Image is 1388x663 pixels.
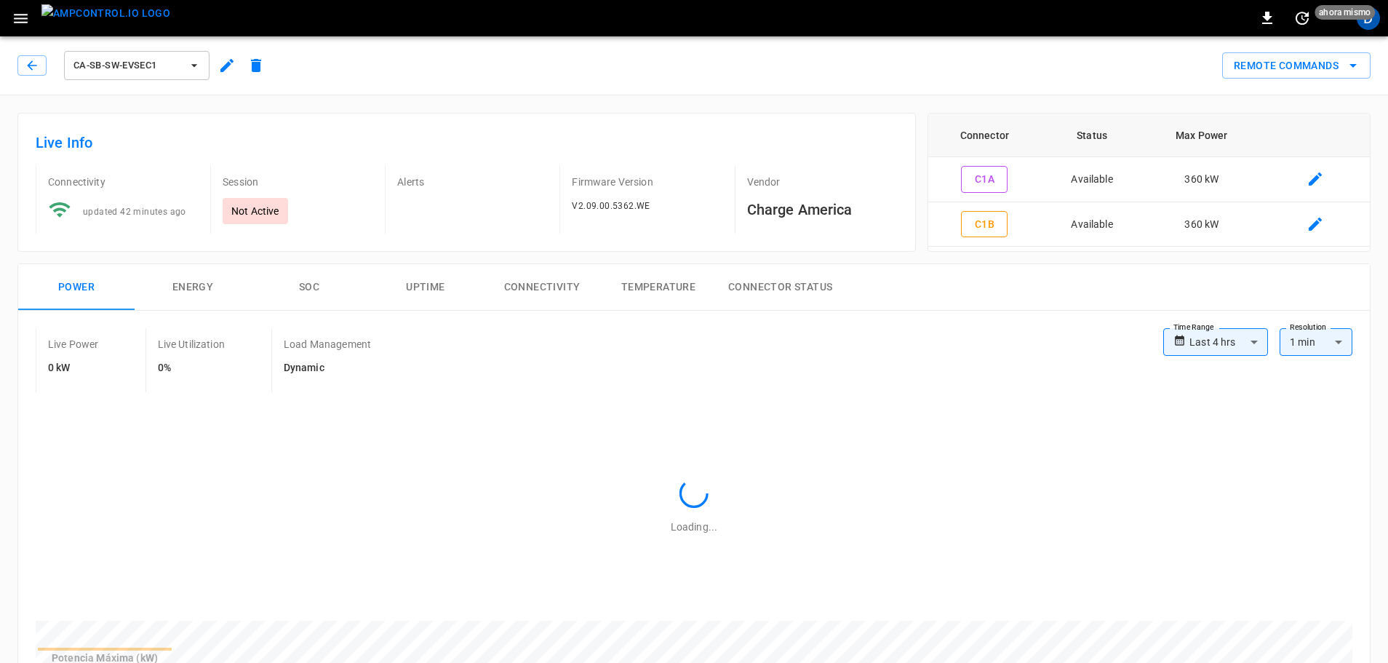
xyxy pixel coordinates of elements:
p: Session [223,175,373,189]
button: Energy [135,264,251,311]
button: ca-sb-sw-evseC1 [64,51,210,80]
p: Alerts [397,175,548,189]
label: Time Range [1173,322,1214,333]
h6: Dynamic [284,360,371,376]
p: Load Management [284,337,371,352]
span: ahora mismo [1315,5,1375,20]
img: ampcontrol.io logo [41,4,170,23]
td: 360 kW [1143,202,1261,247]
h6: 0% [158,360,225,376]
table: connector table [928,114,1370,247]
label: Resolution [1290,322,1326,333]
button: Remote Commands [1222,52,1371,79]
button: C1B [961,211,1008,238]
span: updated 42 minutes ago [83,207,186,217]
th: Connector [928,114,1041,157]
button: set refresh interval [1291,7,1314,30]
p: Not Active [231,204,279,218]
p: Firmware Version [572,175,722,189]
td: 360 kW [1143,157,1261,202]
p: Connectivity [48,175,199,189]
button: SOC [251,264,367,311]
span: V2.09.00.5362.WE [572,201,650,211]
p: Live Utilization [158,337,225,352]
button: Uptime [367,264,484,311]
h6: 0 kW [48,360,99,376]
button: Connectivity [484,264,600,311]
td: Available [1041,157,1143,202]
th: Status [1041,114,1143,157]
span: Loading... [671,521,717,533]
span: ca-sb-sw-evseC1 [73,57,181,74]
button: Power [18,264,135,311]
h6: Live Info [36,131,898,154]
div: Last 4 hrs [1189,328,1268,356]
th: Max Power [1143,114,1261,157]
div: remote commands options [1222,52,1371,79]
button: C1A [961,166,1008,193]
td: Available [1041,202,1143,247]
button: Temperature [600,264,717,311]
button: Connector Status [717,264,844,311]
div: 1 min [1280,328,1352,356]
h6: Charge America [747,198,898,221]
p: Vendor [747,175,898,189]
p: Live Power [48,337,99,352]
